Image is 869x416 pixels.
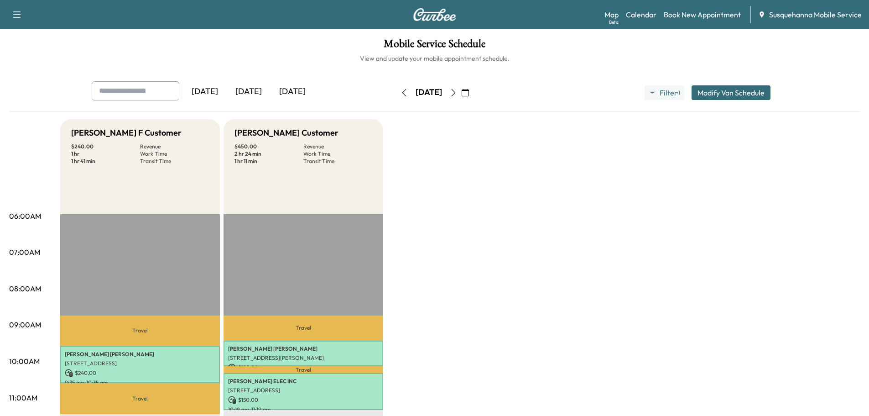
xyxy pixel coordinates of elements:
p: Revenue [140,143,209,150]
p: $ 240.00 [65,369,215,377]
div: [DATE] [271,81,314,102]
img: Curbee Logo [413,8,457,21]
p: Travel [60,316,220,346]
h5: [PERSON_NAME] Customer [234,126,338,139]
p: 1 hr 11 min [234,158,303,165]
a: Calendar [626,9,656,20]
p: 2 hr 24 min [234,150,303,158]
p: 09:00AM [9,319,41,330]
p: [STREET_ADDRESS] [65,360,215,367]
button: Modify Van Schedule [692,85,770,100]
div: [DATE] [183,81,227,102]
p: 1 hr [71,150,140,158]
a: Book New Appointment [664,9,741,20]
p: Transit Time [140,158,209,165]
h6: View and update your mobile appointment schedule. [9,54,860,63]
p: 11:00AM [9,392,37,403]
p: $ 150.00 [228,363,379,372]
div: Beta [609,19,619,26]
p: $ 150.00 [228,396,379,404]
p: [PERSON_NAME] [PERSON_NAME] [228,345,379,353]
p: $ 240.00 [71,143,140,150]
h1: Mobile Service Schedule [9,38,860,54]
span: ● [676,90,678,95]
span: Filter [660,87,676,98]
p: Work Time [140,150,209,158]
p: 1 hr 41 min [71,158,140,165]
p: Transit Time [303,158,372,165]
p: [PERSON_NAME] [PERSON_NAME] [65,351,215,358]
span: 1 [678,89,680,96]
button: Filter●1 [645,85,684,100]
p: Revenue [303,143,372,150]
p: 10:00AM [9,356,40,367]
p: Travel [60,383,220,415]
p: [STREET_ADDRESS] [228,387,379,394]
span: Susquehanna Mobile Service [769,9,862,20]
p: Travel [224,316,383,341]
h5: [PERSON_NAME] F Customer [71,126,182,139]
div: [DATE] [227,81,271,102]
p: 06:00AM [9,211,41,221]
p: 9:35 am - 10:35 am [65,379,215,386]
p: $ 450.00 [234,143,303,150]
div: [DATE] [416,87,442,98]
p: Work Time [303,150,372,158]
p: 10:19 am - 11:19 am [228,406,379,413]
a: MapBeta [604,9,619,20]
p: Travel [224,366,383,373]
p: [STREET_ADDRESS][PERSON_NAME] [228,354,379,362]
p: [PERSON_NAME] ELEC INC [228,378,379,385]
p: 08:00AM [9,283,41,294]
p: 07:00AM [9,247,40,258]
